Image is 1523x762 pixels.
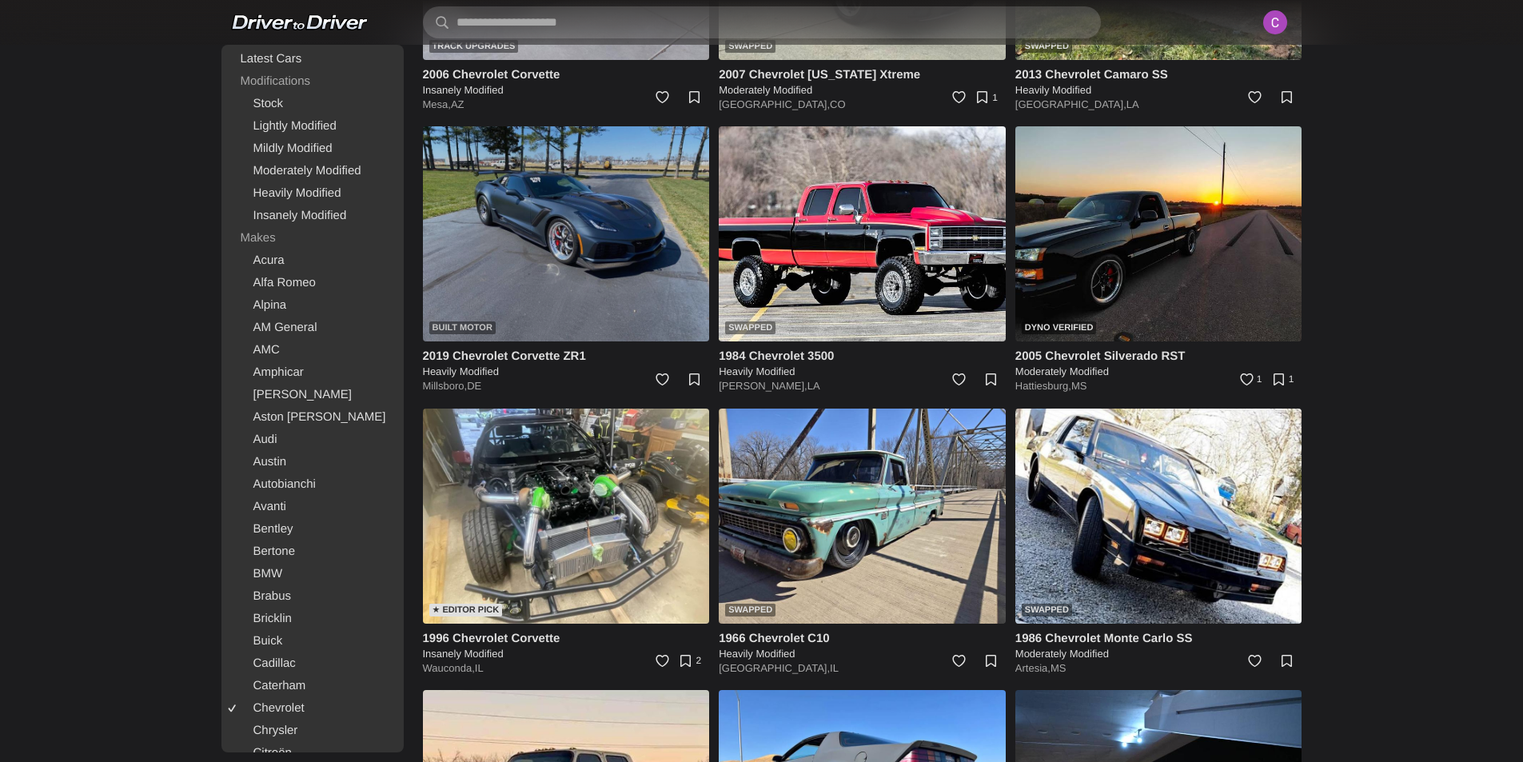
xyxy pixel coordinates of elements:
div: Swapped [725,604,775,616]
a: Bertone [225,541,401,563]
img: 2005 Chevrolet Silverado RST for sale [1015,126,1302,341]
div: Built Motor [429,321,496,334]
a: Amphicar [225,361,401,384]
a: [PERSON_NAME] [225,384,401,406]
a: Buick [225,630,401,652]
a: Caterham [225,675,401,697]
a: Wauconda, [423,662,475,674]
a: Chrysler [225,720,401,742]
h5: Moderately Modified [719,83,1006,98]
a: Hattiesburg, [1015,380,1071,392]
h4: 1984 Chevrolet 3500 [719,348,1006,365]
a: Built Motor [423,126,710,341]
a: Moderately Modified [225,160,401,182]
a: Bricklin [225,608,401,630]
a: Acura [225,249,401,272]
a: DE [467,380,481,392]
h5: Insanely Modified [423,83,710,98]
a: Cadillac [225,652,401,675]
h4: 2006 Chevrolet Corvette [423,66,710,83]
a: Mildly Modified [225,138,401,160]
h5: Heavily Modified [719,365,1006,379]
a: Latest Cars [225,48,401,70]
h4: 1966 Chevrolet C10 [719,630,1006,647]
a: MS [1071,380,1087,392]
a: Aston [PERSON_NAME] [225,406,401,429]
div: Makes [225,227,401,249]
a: 1 [971,83,1006,118]
a: IL [830,662,839,674]
a: Alpina [225,294,401,317]
a: Artesia, [1015,662,1051,674]
a: LA [1126,98,1139,110]
div: Swapped [1022,604,1072,616]
h5: Moderately Modified [1015,647,1302,661]
a: 1966 Chevrolet C10 Heavily Modified [719,630,1006,661]
a: [PERSON_NAME], [719,380,807,392]
a: Dyno Verified [1015,126,1302,341]
a: [GEOGRAPHIC_DATA], [1015,98,1126,110]
a: BMW [225,563,401,585]
img: 1984 Chevrolet 3500 for sale [719,126,1006,341]
a: 2019 Chevrolet Corvette ZR1 Heavily Modified [423,348,710,379]
a: 2005 Chevrolet Silverado RST Moderately Modified [1015,348,1302,379]
img: 1966 Chevrolet C10 for sale [719,409,1006,624]
a: Millsboro, [423,380,468,392]
a: Audi [225,429,401,451]
a: CO [830,98,846,110]
div: Swapped [725,40,775,53]
h5: Heavily Modified [423,365,710,379]
div: Track Upgrades [429,40,519,53]
a: 2006 Chevrolet Corvette Insanely Modified [423,66,710,98]
a: Swapped [719,409,1006,624]
div: ★ Editor Pick [429,604,503,616]
div: Swapped [1022,40,1072,53]
div: Modifications [225,70,401,93]
a: Lightly Modified [225,115,401,138]
img: 1996 Chevrolet Corvette for sale [423,409,710,624]
a: 1 [1266,365,1302,401]
a: Autobianchi [225,473,401,496]
a: [GEOGRAPHIC_DATA], [719,662,830,674]
a: 2007 Chevrolet [US_STATE] Xtreme Moderately Modified [719,66,1006,98]
a: AM General [225,317,401,339]
h4: 1986 Chevrolet Monte Carlo SS [1015,630,1302,647]
div: Dyno Verified [1022,321,1097,334]
a: MS [1051,662,1066,674]
h4: 1996 Chevrolet Corvette [423,630,710,647]
a: Chevrolet [225,697,401,720]
a: AZ [451,98,464,110]
a: Swapped [1015,409,1302,624]
h5: Insanely Modified [423,647,710,661]
h5: Heavily Modified [719,647,1006,661]
a: Swapped [719,126,1006,341]
a: 1 [1231,365,1266,401]
a: 1984 Chevrolet 3500 Heavily Modified [719,348,1006,379]
a: LA [807,380,820,392]
a: Alfa Romeo [225,272,401,294]
a: Mesa, [423,98,451,110]
h4: 2013 Chevrolet Camaro SS [1015,66,1302,83]
a: Bentley [225,518,401,541]
a: [GEOGRAPHIC_DATA], [719,98,830,110]
a: Stock [225,93,401,115]
a: 1986 Chevrolet Monte Carlo SS Moderately Modified [1015,630,1302,661]
a: Austin [225,451,401,473]
h5: Heavily Modified [1015,83,1302,98]
div: Swapped [725,321,775,334]
h4: 2005 Chevrolet Silverado RST [1015,348,1302,365]
a: ★ Editor Pick [423,409,710,624]
h4: 2007 Chevrolet [US_STATE] Xtreme [719,66,1006,83]
img: 1986 Chevrolet Monte Carlo SS for sale [1015,409,1302,624]
a: Brabus [225,585,401,608]
img: ACg8ocKNE6bt2KoK434HMILEWQ8QEBmHIu4ytgygTLpjxaDd9s0Uqw=s96-c [1258,5,1293,40]
h5: Moderately Modified [1015,365,1302,379]
a: AMC [225,339,401,361]
a: Insanely Modified [225,205,401,227]
a: IL [475,662,484,674]
a: Heavily Modified [225,182,401,205]
a: 2 [674,647,709,682]
a: 2013 Chevrolet Camaro SS Heavily Modified [1015,66,1302,98]
img: 2019 Chevrolet Corvette ZR1 for sale [423,126,710,341]
a: Avanti [225,496,401,518]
